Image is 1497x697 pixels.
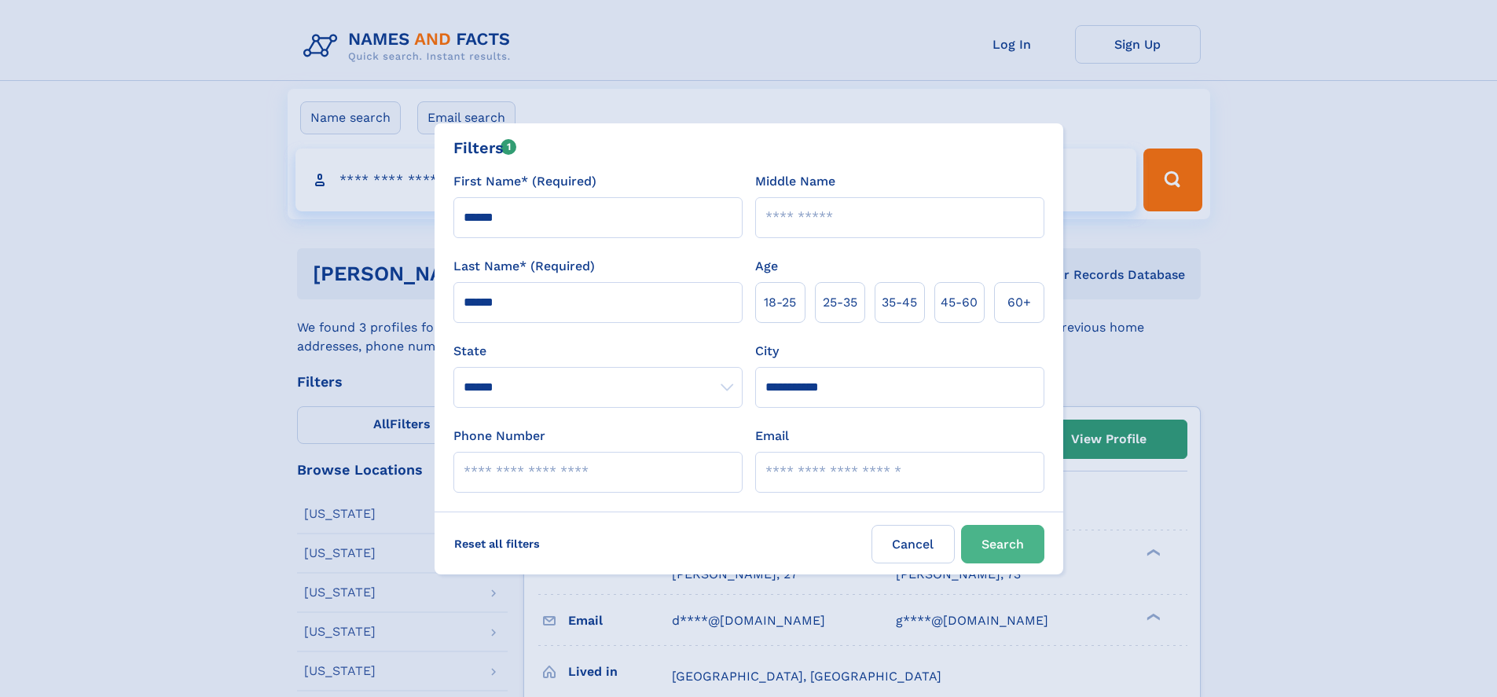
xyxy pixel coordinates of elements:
[941,293,978,312] span: 45‑60
[755,427,789,446] label: Email
[453,172,596,191] label: First Name* (Required)
[961,525,1044,563] button: Search
[453,136,517,160] div: Filters
[755,257,778,276] label: Age
[882,293,917,312] span: 35‑45
[444,525,550,563] label: Reset all filters
[764,293,796,312] span: 18‑25
[453,427,545,446] label: Phone Number
[453,342,743,361] label: State
[871,525,955,563] label: Cancel
[453,257,595,276] label: Last Name* (Required)
[823,293,857,312] span: 25‑35
[755,172,835,191] label: Middle Name
[755,342,779,361] label: City
[1007,293,1031,312] span: 60+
